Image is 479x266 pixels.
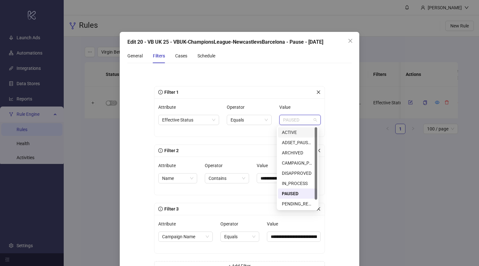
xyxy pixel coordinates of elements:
span: close [316,90,321,94]
div: IN_PROCESS [282,180,313,187]
div: ACTIVE [282,129,313,136]
span: info-circle [158,148,163,153]
span: info-circle [158,90,163,94]
label: Operator [227,102,249,112]
label: Value [267,219,282,229]
div: Edit 20 - VB UK 25 - VBUK-ChampionsLeague-NewcastlevsBarcelona - Pause - [DATE] [127,38,352,46]
div: ADSET_PAUSED [278,137,317,148]
span: Filter 3 [163,206,179,211]
div: Filters [153,52,165,59]
div: ACTIVE [278,127,317,137]
span: info-circle [158,207,163,211]
span: Filter 2 [163,148,179,153]
div: PAUSED [278,188,317,199]
span: Equals [231,115,268,125]
input: Value [267,232,321,242]
span: close [348,38,353,43]
label: Attribute [158,102,180,112]
span: PAUSED [283,115,317,125]
div: PENDING_REVIEW [282,200,313,207]
div: PAUSED [282,190,313,197]
div: IN_PROCESS [278,178,317,188]
span: Equals [224,232,255,241]
span: close [316,148,321,153]
span: Name [162,174,193,183]
div: ADSET_PAUSED [282,139,313,146]
div: ARCHIVED [282,149,313,156]
label: Operator [220,219,242,229]
div: ARCHIVED [278,148,317,158]
div: Schedule [197,52,215,59]
input: Value [257,173,318,183]
label: Value [257,160,272,171]
label: Attribute [158,160,180,171]
span: Effective Status [162,115,215,125]
div: General [127,52,143,59]
div: Cases [175,52,187,59]
span: Filter 1 [163,90,179,95]
span: Contains [209,174,245,183]
div: CAMPAIGN_PAUSED [282,159,313,166]
button: Close [345,36,355,46]
div: PENDING_REVIEW [278,199,317,209]
div: DISAPPROVED [282,170,313,177]
div: CAMPAIGN_PAUSED [278,158,317,168]
span: Campaign Name [162,232,209,241]
label: Attribute [158,219,180,229]
label: Operator [205,160,227,171]
div: DISAPPROVED [278,168,317,178]
span: close [316,207,321,211]
label: Value [279,102,295,112]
